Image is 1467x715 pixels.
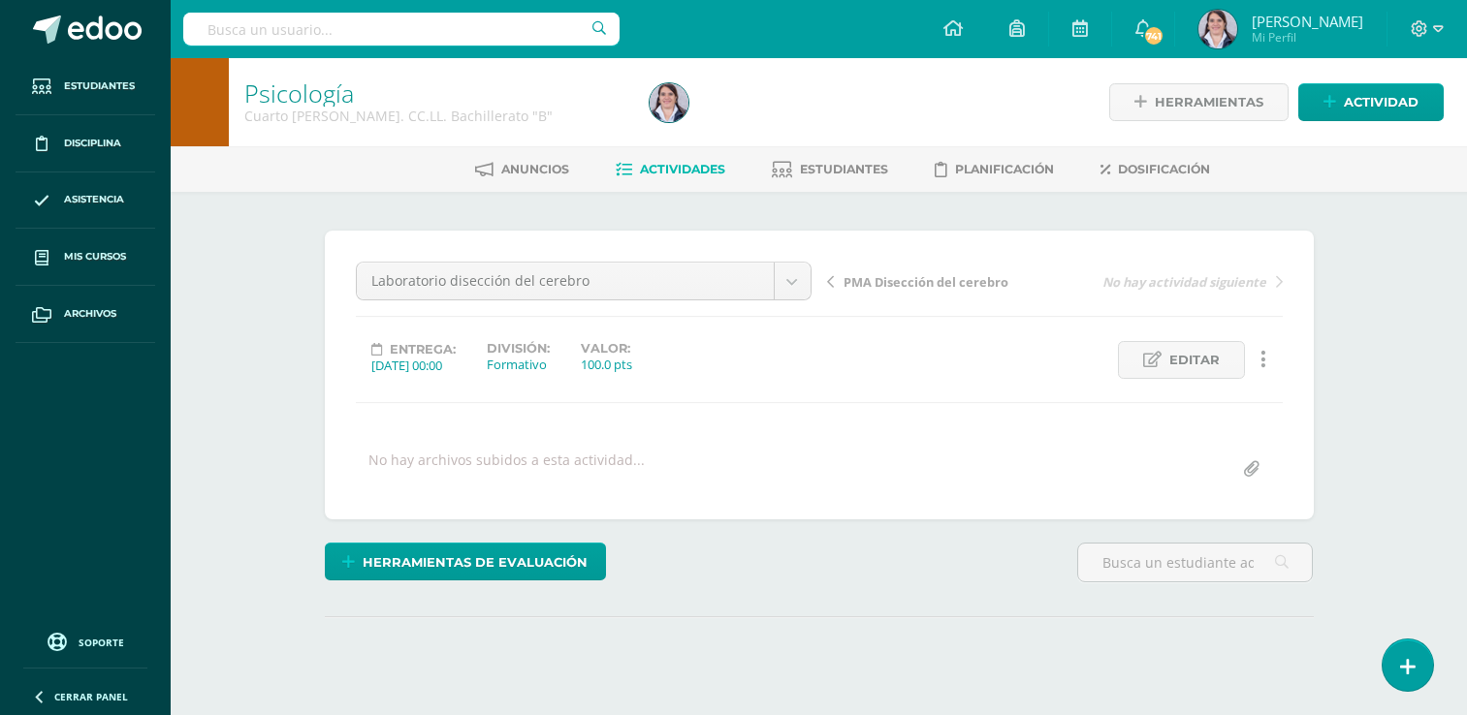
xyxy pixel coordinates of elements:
[244,79,626,107] h1: Psicología
[1109,83,1289,121] a: Herramientas
[16,172,155,230] a: Asistencia
[23,628,147,654] a: Soporte
[390,342,456,357] span: Entrega:
[16,115,155,172] a: Disciplina
[16,58,155,115] a: Estudiantes
[650,83,688,122] img: fcdda600d1f9d86fa9476b2715ffd3dc.png
[1298,83,1444,121] a: Actividad
[79,636,124,649] span: Soporte
[581,341,632,356] label: Valor:
[1169,342,1220,378] span: Editar
[64,192,124,207] span: Asistencia
[475,154,569,185] a: Anuncios
[64,306,116,322] span: Archivos
[325,543,606,580] a: Herramientas de evaluación
[487,356,550,373] div: Formativo
[772,154,888,185] a: Estudiantes
[244,107,626,125] div: Cuarto Bach. CC.LL. Bachillerato 'B'
[64,249,126,264] span: Mis cursos
[581,356,632,373] div: 100.0 pts
[363,544,588,580] span: Herramientas de evaluación
[244,77,354,109] a: Psicología
[64,136,121,151] span: Disciplina
[935,154,1054,185] a: Planificación
[844,273,1008,291] span: PMA Disección del cerebro
[1252,29,1363,46] span: Mi Perfil
[1100,154,1210,185] a: Dosificación
[1252,12,1363,31] span: [PERSON_NAME]
[371,357,456,374] div: [DATE] 00:00
[357,263,811,299] a: Laboratorio disección del cerebro
[616,154,725,185] a: Actividades
[1344,84,1419,120] span: Actividad
[1078,544,1312,581] input: Busca un estudiante aquí...
[183,13,620,46] input: Busca un usuario...
[16,286,155,343] a: Archivos
[1102,273,1266,291] span: No hay actividad siguiente
[800,162,888,176] span: Estudiantes
[368,451,645,488] div: No hay archivos subidos a esta actividad...
[487,341,550,356] label: División:
[1155,84,1263,120] span: Herramientas
[640,162,725,176] span: Actividades
[1118,162,1210,176] span: Dosificación
[54,690,128,703] span: Cerrar panel
[16,229,155,286] a: Mis cursos
[1143,25,1164,47] span: 741
[827,271,1055,291] a: PMA Disección del cerebro
[371,263,759,299] span: Laboratorio disección del cerebro
[64,78,135,94] span: Estudiantes
[1198,10,1237,48] img: fcdda600d1f9d86fa9476b2715ffd3dc.png
[955,162,1054,176] span: Planificación
[501,162,569,176] span: Anuncios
